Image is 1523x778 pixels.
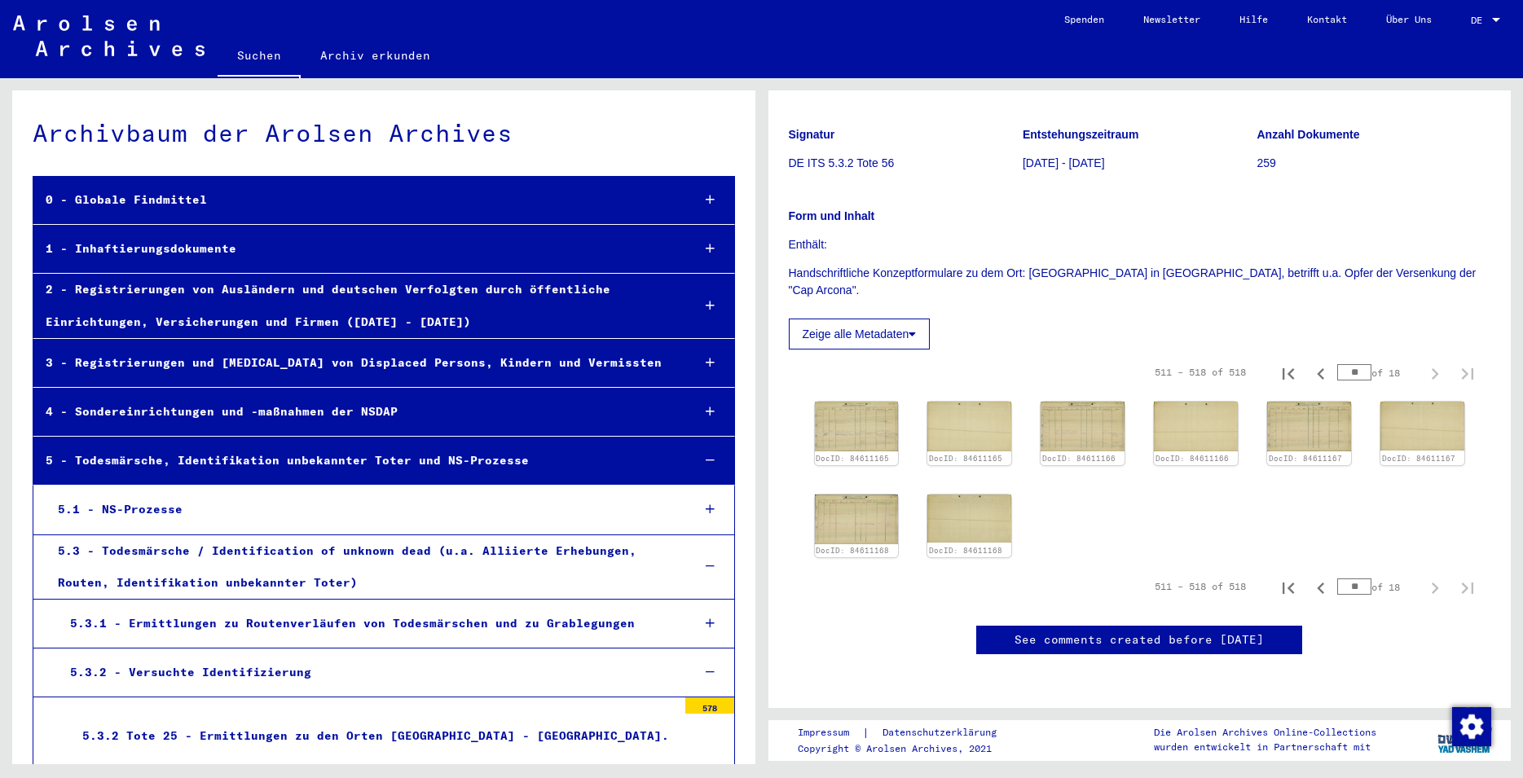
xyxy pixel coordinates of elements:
[1305,356,1337,389] button: Previous page
[1155,454,1229,463] a: DocID: 84611166
[815,494,899,544] img: 001.jpg
[798,724,862,741] a: Impressum
[70,720,677,752] div: 5.3.2 Tote 25 - Ermittlungen zu den Orten [GEOGRAPHIC_DATA] - [GEOGRAPHIC_DATA].
[929,454,1002,463] a: DocID: 84611165
[218,36,301,78] a: Suchen
[1305,570,1337,603] button: Previous page
[815,402,899,451] img: 001.jpg
[1337,579,1419,595] div: of 18
[33,347,678,379] div: 3 - Registrierungen und [MEDICAL_DATA] von Displaced Persons, Kindern und Vermissten
[1154,740,1376,754] p: wurden entwickelt in Partnerschaft mit
[33,115,735,152] div: Archivbaum der Arolsen Archives
[816,546,889,555] a: DocID: 84611168
[1015,631,1264,648] a: See comments created before [DATE]
[1041,402,1125,451] img: 001.jpg
[1023,128,1138,141] b: Entstehungszeitraum
[1451,706,1490,745] div: Zustimmung ändern
[798,724,1016,741] div: |
[1269,454,1342,463] a: DocID: 84611167
[1451,570,1484,603] button: Last page
[33,233,678,265] div: 1 - Inhaftierungsdokumente
[789,128,835,141] b: Signatur
[789,265,1491,299] p: Handschriftliche Konzeptformulare zu dem Ort: [GEOGRAPHIC_DATA] in [GEOGRAPHIC_DATA], betrifft u....
[33,184,678,216] div: 0 - Globale Findmittel
[1451,356,1484,389] button: Last page
[1452,707,1491,746] img: Zustimmung ändern
[789,319,931,349] button: Zeige alle Metadaten
[1272,570,1305,603] button: First page
[1154,725,1376,740] p: Die Arolsen Archives Online-Collections
[1272,356,1305,389] button: First page
[1257,155,1490,172] p: 259
[1471,15,1489,26] span: DE
[685,697,734,714] div: 578
[1382,454,1455,463] a: DocID: 84611167
[1380,402,1464,451] img: 002.jpg
[58,608,678,640] div: 5.3.1 - Ermittlungen zu Routenverläufen von Todesmärschen und zu Grablegungen
[798,741,1016,756] p: Copyright © Arolsen Archives, 2021
[789,209,875,222] b: Form und Inhalt
[1023,155,1256,172] p: [DATE] - [DATE]
[46,494,678,525] div: 5.1 - NS-Prozesse
[33,396,678,428] div: 4 - Sondereinrichtungen und -maßnahmen der NSDAP
[927,494,1011,543] img: 002.jpg
[929,546,1002,555] a: DocID: 84611168
[1154,402,1238,451] img: 002.jpg
[1337,365,1419,380] div: of 18
[1419,356,1451,389] button: Next page
[46,535,678,599] div: 5.3 - Todesmärsche / Identification of unknown dead (u.a. Alliierte Erhebungen, Routen, Identifik...
[1267,402,1351,451] img: 001.jpg
[13,15,205,56] img: Arolsen_neg.svg
[789,155,1022,172] p: DE ITS 5.3.2 Tote 56
[33,445,678,477] div: 5 - Todesmärsche, Identifikation unbekannter Toter und NS-Prozesse
[1419,570,1451,603] button: Next page
[869,724,1016,741] a: Datenschutzerklärung
[1155,365,1246,380] div: 511 – 518 of 518
[927,402,1011,451] img: 002.jpg
[1155,579,1246,594] div: 511 – 518 of 518
[816,454,889,463] a: DocID: 84611165
[301,36,450,75] a: Archiv erkunden
[33,274,678,337] div: 2 - Registrierungen von Ausländern und deutschen Verfolgten durch öffentliche Einrichtungen, Vers...
[1434,719,1495,760] img: yv_logo.png
[1257,128,1360,141] b: Anzahl Dokumente
[789,236,1491,253] p: Enthält:
[1042,454,1116,463] a: DocID: 84611166
[58,657,678,688] div: 5.3.2 - Versuchte Identifizierung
